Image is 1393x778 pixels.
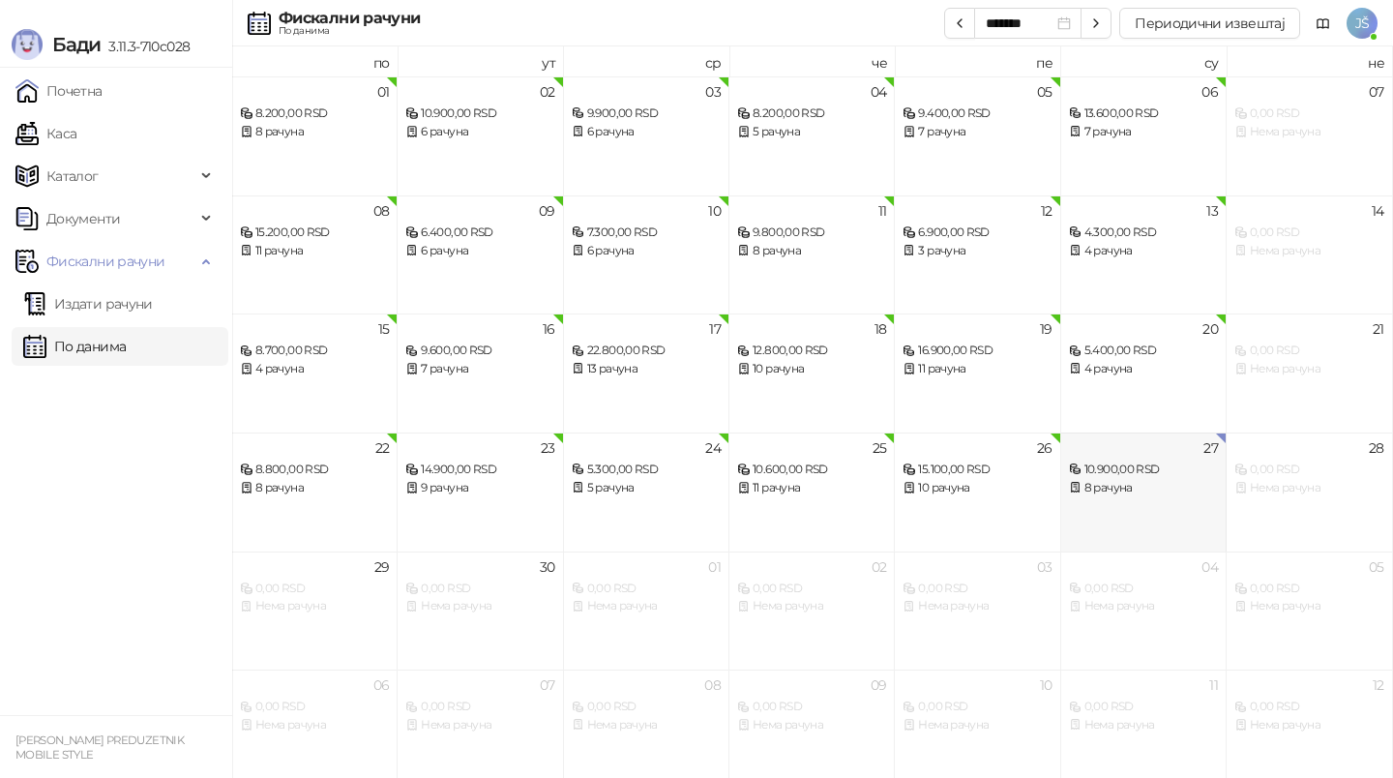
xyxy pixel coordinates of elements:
td: 2025-09-01 [232,76,398,195]
div: 15.200,00 RSD [240,224,389,242]
div: 8 рачуна [240,479,389,497]
div: 29 [374,560,390,574]
div: 01 [377,85,390,99]
div: 06 [1201,85,1218,99]
td: 2025-09-04 [729,76,895,195]
div: 25 [873,441,887,455]
div: 22.800,00 RSD [572,342,721,360]
div: 8.700,00 RSD [240,342,389,360]
td: 2025-09-09 [398,195,563,314]
div: 0,00 RSD [1234,224,1383,242]
td: 2025-09-03 [564,76,729,195]
div: 10 [1040,678,1052,692]
div: Нема рачуна [1234,479,1383,497]
div: 23 [541,441,555,455]
div: 15 [378,322,390,336]
div: 10 рачуна [903,479,1052,497]
td: 2025-10-04 [1061,552,1227,671]
td: 2025-09-12 [895,195,1060,314]
td: 2025-09-13 [1061,195,1227,314]
td: 2025-09-20 [1061,314,1227,433]
td: 2025-09-28 [1227,433,1392,552]
td: 2025-09-23 [398,433,563,552]
div: Нема рачуна [1069,716,1218,734]
div: Нема рачуна [1234,716,1383,734]
div: 11 [1209,678,1218,692]
span: JŠ [1347,8,1378,39]
div: 30 [540,560,555,574]
div: 0,00 RSD [1234,461,1383,479]
th: су [1061,46,1227,76]
div: 8.800,00 RSD [240,461,389,479]
div: 0,00 RSD [1234,698,1383,716]
div: 8.200,00 RSD [240,105,389,123]
div: Нема рачуна [405,716,554,734]
td: 2025-09-14 [1227,195,1392,314]
div: 7 рачуна [1069,123,1218,141]
div: 6.900,00 RSD [903,224,1052,242]
div: 14 [1372,204,1384,218]
div: 27 [1203,441,1218,455]
div: 11 рачуна [903,360,1052,378]
div: Нема рачуна [1234,597,1383,615]
td: 2025-09-08 [232,195,398,314]
div: 16 [543,322,555,336]
th: пе [895,46,1060,76]
div: 16.900,00 RSD [903,342,1052,360]
div: 09 [539,204,555,218]
div: 0,00 RSD [405,580,554,598]
div: 10.900,00 RSD [405,105,554,123]
th: по [232,46,398,76]
div: 9.800,00 RSD [737,224,886,242]
div: 09 [871,678,887,692]
div: 0,00 RSD [240,580,389,598]
div: 0,00 RSD [737,580,886,598]
div: Фискални рачуни [279,11,420,26]
td: 2025-09-10 [564,195,729,314]
th: ут [398,46,563,76]
div: 10 рачуна [737,360,886,378]
div: 0,00 RSD [903,580,1052,598]
a: Почетна [15,72,103,110]
div: 05 [1369,560,1384,574]
div: 0,00 RSD [1234,342,1383,360]
div: 6 рачуна [572,123,721,141]
div: 9.900,00 RSD [572,105,721,123]
div: 0,00 RSD [572,580,721,598]
td: 2025-09-26 [895,433,1060,552]
div: 08 [373,204,390,218]
div: 4 рачуна [1069,360,1218,378]
div: 8 рачуна [240,123,389,141]
div: 9.600,00 RSD [405,342,554,360]
span: Каталог [46,157,99,195]
span: Фискални рачуни [46,242,164,281]
div: 26 [1037,441,1052,455]
div: 4 рачуна [240,360,389,378]
div: 9 рачуна [405,479,554,497]
div: 8 рачуна [737,242,886,260]
div: Нема рачуна [737,597,886,615]
div: 0,00 RSD [1069,698,1218,716]
td: 2025-09-30 [398,552,563,671]
small: [PERSON_NAME] PREDUZETNIK MOBILE STYLE [15,733,184,762]
div: 24 [705,441,721,455]
span: Бади [52,33,101,56]
div: Нема рачуна [572,716,721,734]
div: 03 [705,85,721,99]
td: 2025-09-18 [729,314,895,433]
div: Нема рачуна [1234,123,1383,141]
div: 02 [540,85,555,99]
div: 0,00 RSD [240,698,389,716]
td: 2025-09-06 [1061,76,1227,195]
div: Нема рачуна [1234,242,1383,260]
td: 2025-09-25 [729,433,895,552]
div: 0,00 RSD [572,698,721,716]
td: 2025-10-01 [564,552,729,671]
img: Logo [12,29,43,60]
div: По данима [279,26,420,36]
div: 04 [1201,560,1218,574]
td: 2025-09-15 [232,314,398,433]
td: 2025-09-16 [398,314,563,433]
div: 11 [878,204,887,218]
td: 2025-10-03 [895,552,1060,671]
